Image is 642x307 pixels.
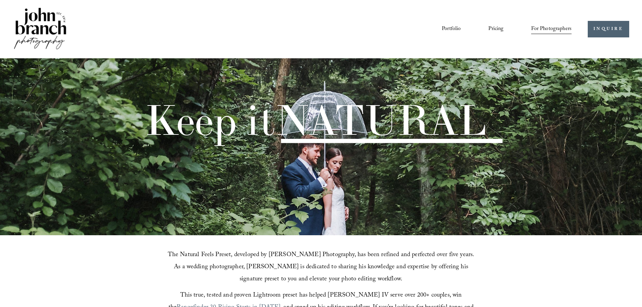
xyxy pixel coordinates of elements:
[442,23,461,35] a: Portfolio
[168,250,476,285] span: The Natural Feels Preset, developed by [PERSON_NAME] Photography, has been refined and perfected ...
[275,93,486,146] span: NATURAL
[588,21,629,37] a: INQUIRE
[145,99,486,141] h1: Keep it
[531,23,572,35] a: folder dropdown
[488,23,503,35] a: Pricing
[531,24,572,34] span: For Photographers
[13,6,67,52] img: John Branch IV Photography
